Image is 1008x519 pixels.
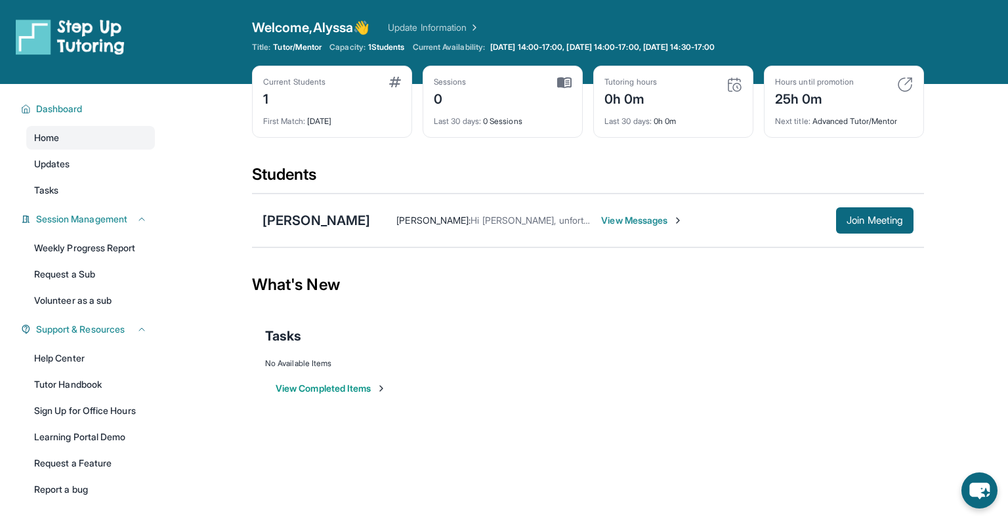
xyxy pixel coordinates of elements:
a: Home [26,126,155,150]
img: card [726,77,742,93]
div: 1 [263,87,325,108]
div: 0h 0m [604,87,657,108]
a: Learning Portal Demo [26,425,155,449]
img: card [557,77,572,89]
span: Dashboard [36,102,83,115]
a: Sign Up for Office Hours [26,399,155,423]
img: logo [16,18,125,55]
a: [DATE] 14:00-17:00, [DATE] 14:00-17:00, [DATE] 14:30-17:00 [488,42,717,52]
a: Weekly Progress Report [26,236,155,260]
span: Home [34,131,59,144]
div: Tutoring hours [604,77,657,87]
a: Tutor Handbook [26,373,155,396]
img: card [389,77,401,87]
div: [PERSON_NAME] [262,211,370,230]
span: Next title : [775,116,810,126]
span: Support & Resources [36,323,125,336]
div: [DATE] [263,108,401,127]
a: Help Center [26,346,155,370]
span: 1 Students [368,42,405,52]
span: Hi [PERSON_NAME], unfortunately our schedule has changed. Are you available Mondays at 5:30 CST a... [471,215,1008,226]
div: Sessions [434,77,467,87]
span: Tasks [34,184,58,197]
div: 25h 0m [775,87,854,108]
span: Title: [252,42,270,52]
span: View Messages [601,214,683,227]
button: chat-button [961,472,997,509]
a: Update Information [388,21,480,34]
div: Students [252,164,924,193]
span: [PERSON_NAME] : [396,215,471,226]
span: Updates [34,157,70,171]
div: Current Students [263,77,325,87]
span: First Match : [263,116,305,126]
button: Join Meeting [836,207,913,234]
div: No Available Items [265,358,911,369]
img: Chevron Right [467,21,480,34]
div: 0h 0m [604,108,742,127]
img: card [897,77,913,93]
span: Capacity: [329,42,366,52]
span: Last 30 days : [434,116,481,126]
a: Request a Sub [26,262,155,286]
div: 0 Sessions [434,108,572,127]
a: Tasks [26,178,155,202]
button: View Completed Items [276,382,387,395]
span: Session Management [36,213,127,226]
div: 0 [434,87,467,108]
span: Join Meeting [847,217,903,224]
a: Updates [26,152,155,176]
button: Session Management [31,213,147,226]
span: Welcome, Alyssa 👋 [252,18,369,37]
button: Dashboard [31,102,147,115]
span: Tutor/Mentor [273,42,322,52]
a: Request a Feature [26,451,155,475]
img: Chevron-Right [673,215,683,226]
button: Support & Resources [31,323,147,336]
span: Tasks [265,327,301,345]
span: Last 30 days : [604,116,652,126]
a: Report a bug [26,478,155,501]
div: Advanced Tutor/Mentor [775,108,913,127]
span: Current Availability: [413,42,485,52]
span: [DATE] 14:00-17:00, [DATE] 14:00-17:00, [DATE] 14:30-17:00 [490,42,715,52]
div: What's New [252,256,924,314]
a: Volunteer as a sub [26,289,155,312]
div: Hours until promotion [775,77,854,87]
